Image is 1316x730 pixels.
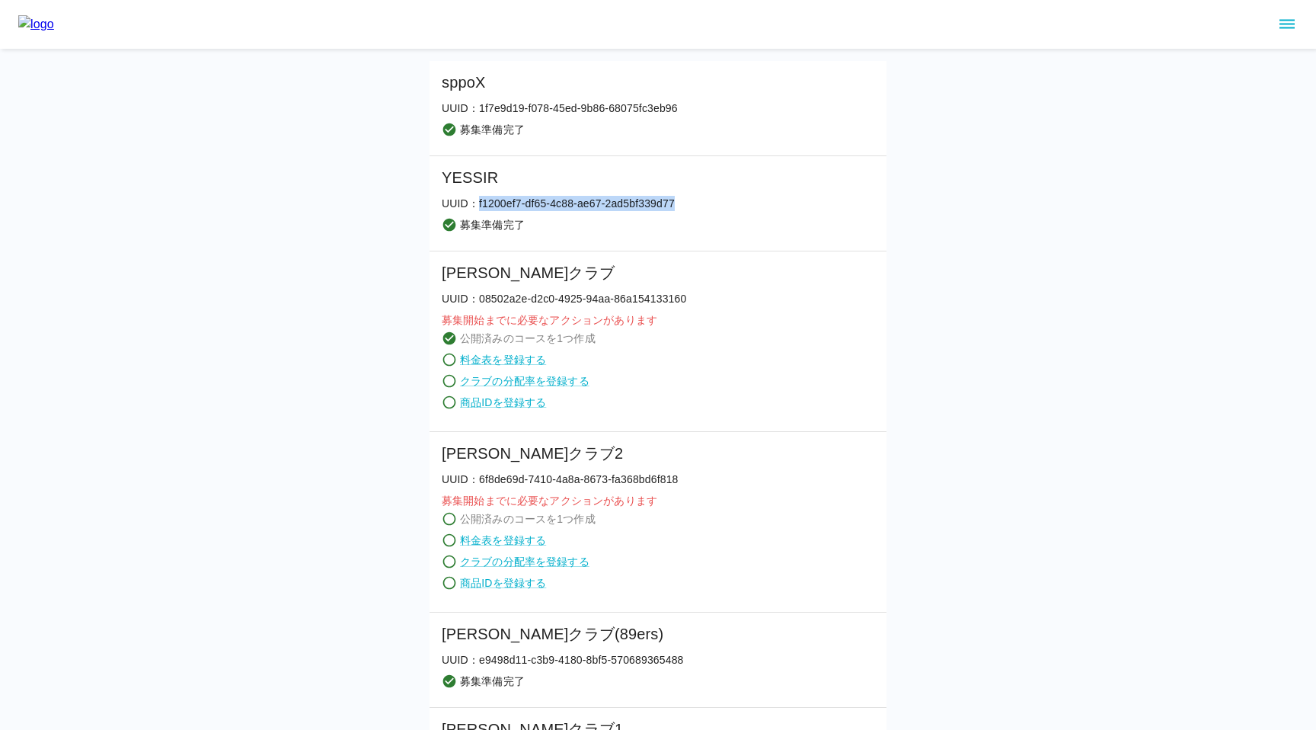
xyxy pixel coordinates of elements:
[442,493,679,508] p: 募集開始までに必要なアクションがあります
[460,395,546,410] a: 商品IDを登録する
[1274,11,1300,37] button: sidemenu
[442,441,679,466] h6: [PERSON_NAME]クラブ2
[460,352,546,367] a: 料金表を登録する
[442,472,679,487] p: UUID： 6f8de69d-7410-4a8a-8673-fa368bd6f818
[460,533,546,548] a: 料金表を登録する
[460,122,525,137] p: 募集準備完了
[460,575,546,591] a: 商品IDを登録する
[442,312,686,328] p: 募集開始までに必要なアクションがあります
[460,373,589,389] a: クラブの分配率を登録する
[442,291,686,306] p: UUID： 08502a2e-d2c0-4925-94aa-86a154133160
[460,554,589,569] a: クラブの分配率を登録する
[442,622,684,646] h6: [PERSON_NAME]クラブ(89ers)
[442,652,684,668] p: UUID： e9498d11-c3b9-4180-8bf5-570689365488
[460,217,525,232] p: 募集準備完了
[442,196,675,211] p: UUID： f1200ef7-df65-4c88-ae67-2ad5bf339d77
[460,511,596,527] p: 公開済みのコースを 1 つ作成
[460,674,525,689] p: 募集準備完了
[18,15,54,34] img: logo
[442,101,678,116] p: UUID： 1f7e9d19-f078-45ed-9b86-68075fc3eb96
[442,261,686,285] h6: [PERSON_NAME]クラブ
[442,165,675,190] h6: YESSIR
[460,331,596,346] p: 公開済みのコースを 1 つ作成
[442,70,678,94] h6: sppoX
